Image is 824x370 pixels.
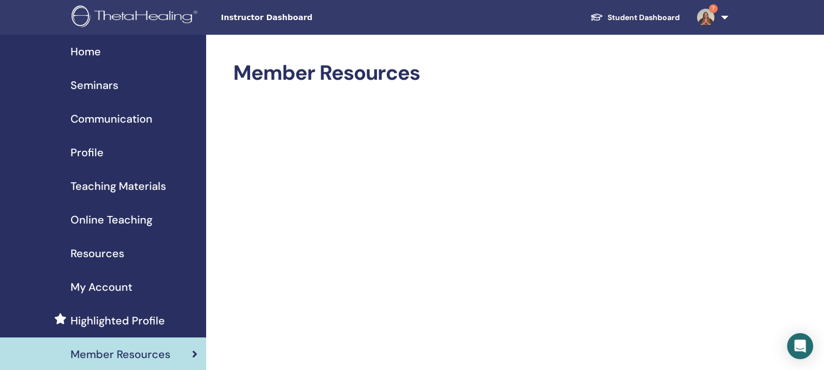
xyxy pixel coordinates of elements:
span: Profile [71,144,104,161]
span: Communication [71,111,152,127]
span: Home [71,43,101,60]
div: Open Intercom Messenger [787,333,813,359]
h2: Member Resources [233,61,726,86]
img: logo.png [72,5,201,30]
span: Teaching Materials [71,178,166,194]
a: Student Dashboard [582,8,688,28]
span: Instructor Dashboard [221,12,384,23]
span: My Account [71,279,132,295]
span: Resources [71,245,124,261]
span: Highlighted Profile [71,312,165,329]
img: graduation-cap-white.svg [590,12,603,22]
span: Member Resources [71,346,170,362]
span: Online Teaching [71,212,152,228]
span: Seminars [71,77,118,93]
span: 7 [709,4,718,13]
img: default.jpg [697,9,714,26]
